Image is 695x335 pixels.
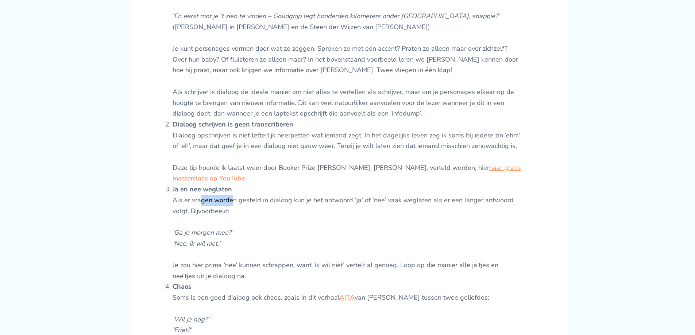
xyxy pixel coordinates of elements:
em: ‘Ga je morgen mee?’ ‘Nee, ik wil niet.’ [173,228,233,248]
strong: Ja en nee weglaten [173,185,232,194]
em: ‘En eerst mot je ’t zien te vinden – Goudgrijp legt honderden kilometers onder [GEOGRAPHIC_DATA],... [173,12,499,20]
li: Dialoog opschrijven is niet letterlijk neerpetten wat iemand zegt. In het dagelijks leven zeg ik ... [173,119,523,184]
strong: Dialoog schrijven is geen transcriberen [173,120,293,129]
em: ‘Friet?’ [173,326,192,334]
em: ‘Wil je nog?’ [173,315,209,324]
strong: Chaos [173,282,192,291]
a: AITA [340,293,355,302]
li: Als er vragen worden gesteld in dialoog kun je het antwoord ‘ja’ of ‘nee’ vaak weglaten als er ee... [173,184,523,281]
